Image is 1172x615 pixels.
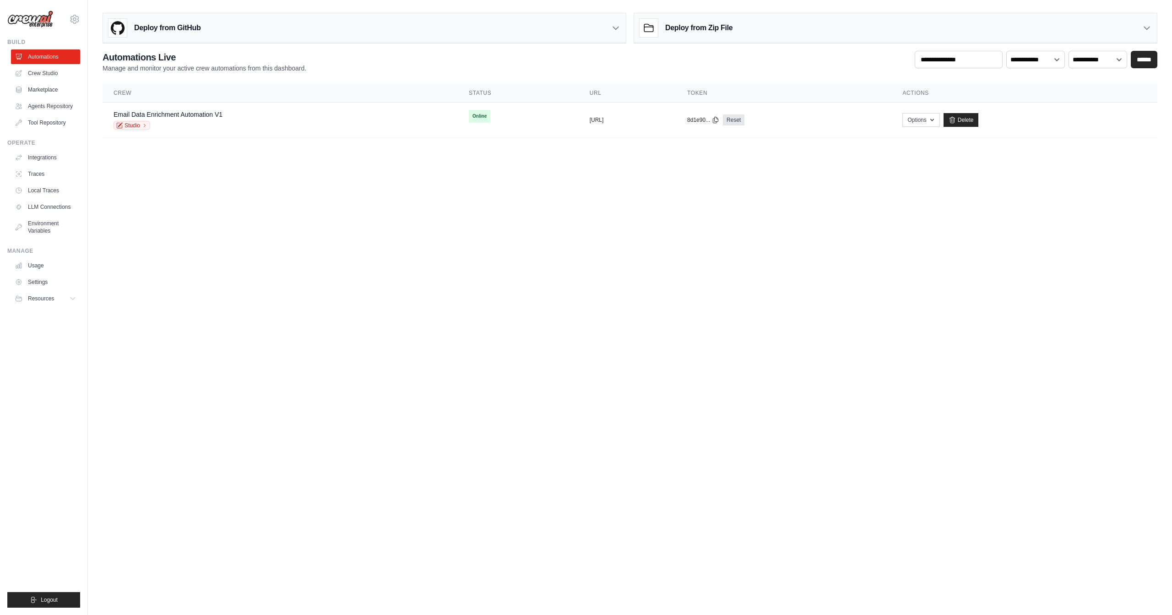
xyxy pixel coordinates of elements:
a: Tool Repository [11,115,80,130]
div: Operate [7,139,80,147]
a: Studio [114,121,150,130]
button: Resources [11,291,80,306]
a: Traces [11,167,80,181]
th: Crew [103,84,458,103]
a: Settings [11,275,80,289]
button: 8d1e90... [687,116,719,124]
a: Marketplace [11,82,80,97]
a: Local Traces [11,183,80,198]
a: Environment Variables [11,216,80,238]
div: Manage [7,247,80,255]
a: Automations [11,49,80,64]
span: Online [469,110,490,123]
a: Reset [723,114,744,125]
span: Logout [41,596,58,604]
a: Crew Studio [11,66,80,81]
img: GitHub Logo [109,19,127,37]
a: Email Data Enrichment Automation V1 [114,111,222,118]
h3: Deploy from Zip File [665,22,732,33]
a: Integrations [11,150,80,165]
img: Logo [7,11,53,28]
th: Status [458,84,579,103]
a: Agents Repository [11,99,80,114]
h3: Deploy from GitHub [134,22,201,33]
a: LLM Connections [11,200,80,214]
a: Delete [944,113,979,127]
button: Logout [7,592,80,608]
p: Manage and monitor your active crew automations from this dashboard. [103,64,306,73]
th: Actions [891,84,1157,103]
h2: Automations Live [103,51,306,64]
th: URL [579,84,676,103]
th: Token [676,84,891,103]
div: Build [7,38,80,46]
span: Resources [28,295,54,302]
a: Usage [11,258,80,273]
button: Options [902,113,939,127]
